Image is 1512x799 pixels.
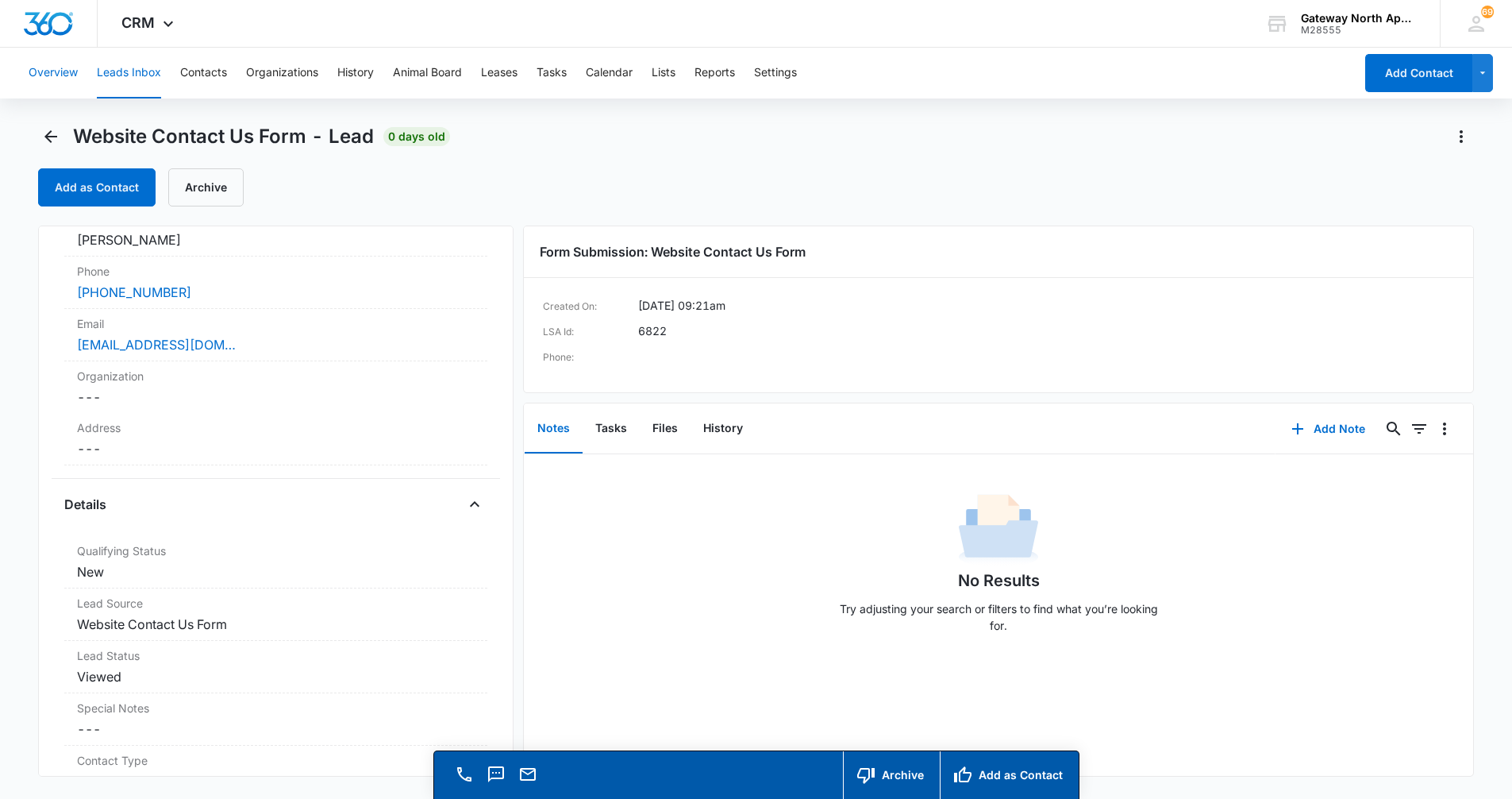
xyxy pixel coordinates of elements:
label: Organization [77,368,475,384]
button: Call [453,763,475,785]
div: Email[EMAIL_ADDRESS][DOMAIN_NAME] [64,309,487,361]
dd: [PERSON_NAME] [77,230,475,249]
button: Tasks [583,404,640,454]
dt: Lead Status [77,647,475,664]
button: Leads Inbox [97,48,161,98]
button: Lists [652,48,675,98]
button: Close [462,492,487,517]
div: account name [1301,12,1417,25]
dd: Viewed [77,667,475,686]
div: Organization--- [64,361,487,413]
span: 0 days old [383,127,450,146]
button: Back [38,124,63,149]
dd: --- [77,388,475,407]
span: 69 [1481,6,1494,18]
dt: Created On: [543,297,638,316]
a: [EMAIL_ADDRESS][DOMAIN_NAME] [77,335,236,354]
button: History [337,48,374,98]
button: Add as Contact [940,751,1079,799]
label: Phone [77,263,475,280]
button: Leases [481,48,517,98]
div: Contact TypeLead/Applicant [64,746,487,798]
div: Lead SourceWebsite Contact Us Form [64,589,487,641]
dd: --- [77,720,475,739]
button: Text [485,763,507,785]
span: CRM [121,14,155,31]
button: Animal Board [393,48,462,98]
dd: 6822 [638,322,667,342]
button: Add Note [1275,410,1381,448]
label: Contact Type [77,752,475,769]
div: account id [1301,25,1417,36]
h1: No Results [958,569,1040,592]
h3: Form Submission: Website Contact Us Form [540,242,1458,261]
button: Add Contact [1365,54,1472,92]
button: Contacts [180,48,227,98]
button: Filters [1406,416,1432,442]
img: No Data [959,489,1038,569]
div: notifications count [1481,6,1494,18]
label: Qualifying Status [77,542,475,559]
dt: Phone: [543,348,638,367]
div: Name[PERSON_NAME] [64,204,487,257]
button: Archive [168,168,244,207]
button: Tasks [537,48,567,98]
button: Files [640,404,691,454]
a: Text [485,773,507,786]
dt: Lead Source [77,595,475,612]
button: Overview [29,48,78,98]
button: Reports [694,48,735,98]
dd: [DATE] 09:21am [638,297,725,316]
div: Phone[PHONE_NUMBER] [64,257,487,309]
button: Calendar [586,48,633,98]
dd: Lead/Applicant [77,772,475,791]
label: Special Notes [77,700,475,716]
span: Website Contact Us Form - Lead [73,125,374,149]
a: Call [453,773,475,786]
div: Qualifying StatusNew [64,536,487,589]
button: Organizations [246,48,318,98]
button: Add as Contact [38,168,156,207]
button: Archive [843,751,940,799]
button: Email [517,763,539,785]
button: Search... [1381,416,1406,442]
label: Email [77,315,475,332]
dd: Website Contact Us Form [77,615,475,634]
h4: Details [64,495,106,514]
button: History [691,404,756,454]
dd: New [77,562,475,581]
dd: --- [77,439,475,458]
p: Try adjusting your search or filters to find what you’re looking for. [832,600,1165,634]
div: Special Notes--- [64,693,487,746]
dt: LSA Id: [543,322,638,342]
button: Actions [1449,124,1474,149]
button: Overflow Menu [1432,416,1457,442]
div: Address--- [64,413,487,465]
a: Email [517,773,539,786]
button: Notes [525,404,583,454]
div: Lead StatusViewed [64,641,487,693]
label: Address [77,419,475,436]
button: Settings [754,48,797,98]
a: [PHONE_NUMBER] [77,283,191,302]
